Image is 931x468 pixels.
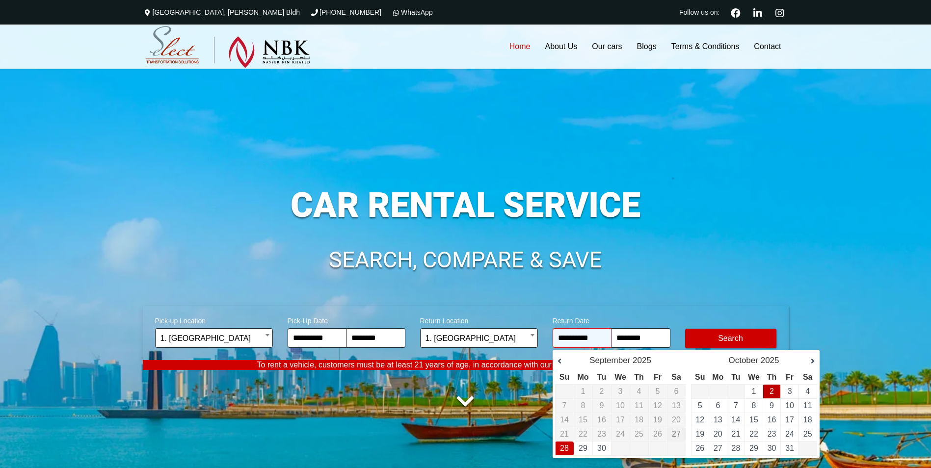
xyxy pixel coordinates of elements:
[674,387,679,395] span: 6
[732,444,741,452] a: 28
[635,416,643,424] span: 18
[749,416,758,424] a: 15
[748,373,760,381] span: Wednesday
[785,416,794,424] a: 17
[727,7,745,18] a: Facebook
[734,401,738,410] a: 7
[560,444,569,452] a: 28
[731,373,740,381] span: Tuesday
[749,430,758,438] a: 22
[597,430,606,438] span: 23
[803,430,812,438] a: 25
[630,25,664,69] a: Blogs
[420,311,538,328] span: Return Location
[714,416,722,424] a: 13
[672,430,681,438] span: 27
[426,329,532,348] span: 1. Hamad International Airport
[664,25,747,69] a: Terms & Conditions
[560,416,569,424] span: 14
[653,430,662,438] span: 26
[767,373,777,381] span: Thursday
[732,416,741,424] a: 14
[560,430,569,438] span: 21
[695,444,704,452] a: 26
[803,416,812,424] a: 18
[577,373,588,381] span: Monday
[752,387,756,395] a: 1
[768,416,776,424] a: 16
[616,416,625,424] span: 17
[714,430,722,438] a: 20
[667,427,686,442] td: Pick-Up Date
[695,430,704,438] a: 19
[771,7,789,18] a: Instagram
[143,249,789,271] h1: SEARCH, COMPARE & SAVE
[805,387,810,395] a: 4
[637,387,641,395] span: 4
[761,356,779,365] span: 2025
[160,329,267,348] span: 1. Hamad International Airport
[653,416,662,424] span: 19
[695,373,705,381] span: Sunday
[562,401,567,410] span: 7
[803,401,812,410] a: 11
[728,356,758,365] span: October
[634,373,644,381] span: Thursday
[770,387,774,395] a: 2
[752,401,756,410] a: 8
[600,401,604,410] span: 9
[558,357,572,366] a: Prev
[785,444,794,452] a: 31
[155,328,273,348] span: 1. Hamad International Airport
[671,373,681,381] span: Saturday
[614,373,626,381] span: Wednesday
[589,356,630,365] span: September
[786,373,794,381] span: Friday
[698,401,702,410] a: 5
[656,387,660,395] span: 5
[502,25,538,69] a: Home
[695,416,704,424] a: 12
[559,373,569,381] span: Sunday
[537,25,585,69] a: About Us
[597,373,606,381] span: Tuesday
[635,401,643,410] span: 11
[768,430,776,438] a: 23
[685,329,776,348] button: Modify Search
[391,8,433,16] a: WhatsApp
[143,188,789,222] h1: CAR RENTAL SERVICE
[579,444,587,452] a: 29
[749,444,758,452] a: 29
[785,430,794,438] a: 24
[420,328,538,348] span: 1. Hamad International Airport
[155,311,273,328] span: Pick-up Location
[788,387,792,395] a: 3
[581,401,585,410] span: 8
[597,416,606,424] span: 16
[672,416,681,424] span: 20
[768,444,776,452] a: 30
[635,430,643,438] span: 25
[145,26,310,68] img: Select Rent a Car
[585,25,629,69] a: Our cars
[579,430,587,438] span: 22
[746,25,788,69] a: Contact
[714,444,722,452] a: 27
[803,373,813,381] span: Saturday
[310,8,381,16] a: [PHONE_NUMBER]
[633,356,651,365] span: 2025
[653,401,662,410] span: 12
[143,360,789,370] p: To rent a vehicle, customers must be at least 21 years of age, in accordance with our rental poli...
[732,430,741,438] a: 21
[712,373,723,381] span: Monday
[616,430,625,438] span: 24
[785,401,794,410] a: 10
[288,311,405,328] span: Pick-Up Date
[553,311,670,328] span: Return Date
[770,401,774,410] a: 9
[749,7,767,18] a: Linkedin
[800,357,815,366] a: Next
[581,387,585,395] span: 1
[600,387,604,395] span: 2
[716,401,720,410] a: 6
